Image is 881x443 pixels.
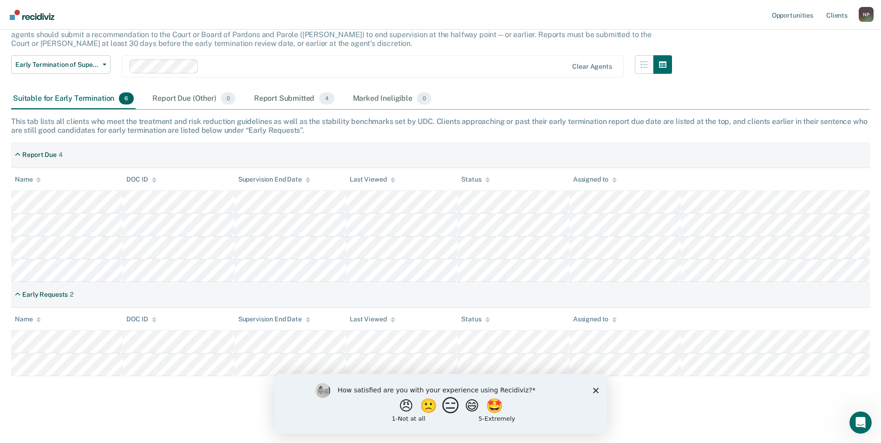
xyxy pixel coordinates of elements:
div: Suitable for Early Termination6 [11,89,136,109]
span: 4 [319,92,334,104]
span: 0 [417,92,431,104]
img: Recidiviz [10,10,54,20]
span: 0 [221,92,235,104]
div: Supervision End Date [238,315,310,323]
div: Name [15,176,41,183]
div: Report Due [22,151,57,159]
div: Last Viewed [350,176,395,183]
div: Supervision End Date [238,176,310,183]
span: 6 [119,92,134,104]
div: Report Submitted4 [252,89,336,109]
div: 4 [59,151,63,159]
div: Report Due4 [11,147,66,163]
div: Status [461,176,489,183]
div: N P [859,7,874,22]
div: DOC ID [126,315,156,323]
div: Assigned to [573,176,617,183]
div: Clear agents [572,63,612,71]
iframe: Intercom live chat [849,411,872,434]
div: This tab lists all clients who meet the treatment and risk reduction guidelines as well as the st... [11,117,870,135]
div: Assigned to [573,315,617,323]
div: 2 [70,291,73,299]
div: DOC ID [126,176,156,183]
button: Early Termination of Supervision [11,55,111,74]
iframe: Survey by Kim from Recidiviz [274,374,607,434]
p: The [US_STATE] Sentencing Commission’s 2025 Adult Sentencing, Release, & Supervision Guidelines e... [11,21,663,48]
span: Early Termination of Supervision [15,61,99,69]
div: Early Requests2 [11,287,77,302]
div: Status [461,315,489,323]
div: Name [15,315,41,323]
div: Early Requests [22,291,68,299]
div: Marked Ineligible0 [351,89,434,109]
div: Last Viewed [350,315,395,323]
div: Report Due (Other)0 [150,89,237,109]
button: Profile dropdown button [859,7,874,22]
